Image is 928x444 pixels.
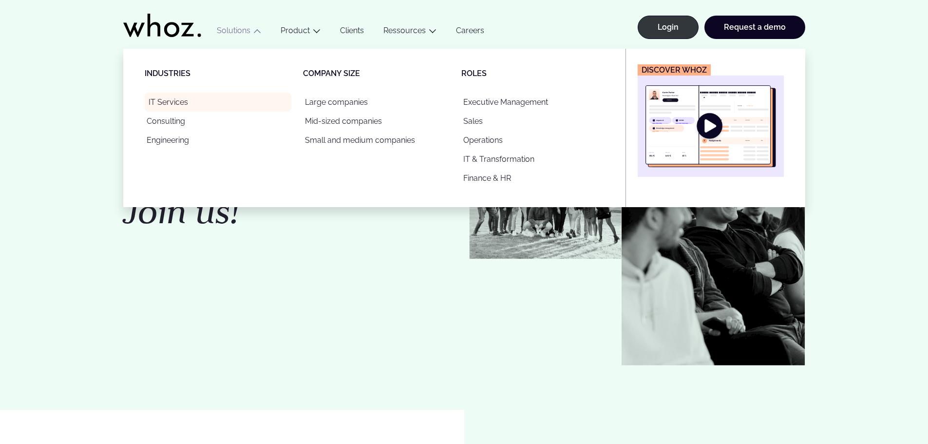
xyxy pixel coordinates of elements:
[303,93,450,112] a: Large companies
[864,380,914,430] iframe: Chatbot
[123,190,239,233] em: Join us!
[461,68,620,79] p: Roles
[281,26,310,35] a: Product
[461,93,608,112] a: Executive Management
[145,131,291,150] a: Engineering
[303,112,450,131] a: Mid-sized companies
[638,64,784,177] a: Discover Whoz
[461,150,608,169] a: IT & Transformation
[461,131,608,150] a: Operations
[638,64,711,76] figcaption: Discover Whoz
[123,137,459,229] h1: Ready to take your career to new heights?
[469,129,622,259] img: Whozzies-Team-Revenue
[461,169,608,188] a: Finance & HR
[207,26,271,39] button: Solutions
[704,16,805,39] a: Request a demo
[145,112,291,131] a: Consulting
[271,26,330,39] button: Product
[638,16,699,39] a: Login
[374,26,446,39] button: Ressources
[145,93,291,112] a: IT Services
[303,68,461,79] p: Company size
[145,68,303,79] p: Industries
[446,26,494,39] a: Careers
[330,26,374,39] a: Clients
[303,131,450,150] a: Small and medium companies
[383,26,426,35] a: Ressources
[461,112,608,131] a: Sales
